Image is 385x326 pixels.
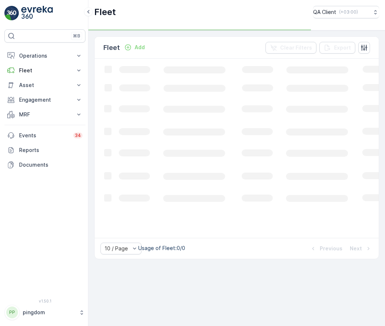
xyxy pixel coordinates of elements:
[4,93,85,107] button: Engagement
[19,161,82,169] p: Documents
[4,6,19,21] img: logo
[334,44,351,51] p: Export
[94,6,116,18] p: Fleet
[19,146,82,154] p: Reports
[320,245,342,252] p: Previous
[19,96,71,104] p: Engagement
[19,67,71,74] p: Fleet
[4,299,85,303] span: v 1.50.1
[23,309,75,316] p: pingdom
[4,78,85,93] button: Asset
[4,305,85,320] button: PPpingdom
[6,307,18,318] div: PP
[4,107,85,122] button: MRF
[4,143,85,157] a: Reports
[19,132,69,139] p: Events
[265,42,316,54] button: Clear Filters
[4,63,85,78] button: Fleet
[280,44,312,51] p: Clear Filters
[75,133,81,138] p: 34
[19,81,71,89] p: Asset
[339,9,358,15] p: ( +03:00 )
[313,6,379,18] button: QA Client(+03:00)
[21,6,53,21] img: logo_light-DOdMpM7g.png
[313,8,336,16] p: QA Client
[103,43,120,53] p: Fleet
[309,244,343,253] button: Previous
[4,48,85,63] button: Operations
[4,157,85,172] a: Documents
[19,111,71,118] p: MRF
[121,43,148,52] button: Add
[138,245,185,252] p: Usage of Fleet : 0/0
[135,44,145,51] p: Add
[73,33,80,39] p: ⌘B
[4,128,85,143] a: Events34
[349,244,373,253] button: Next
[319,42,355,54] button: Export
[19,52,71,59] p: Operations
[350,245,362,252] p: Next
